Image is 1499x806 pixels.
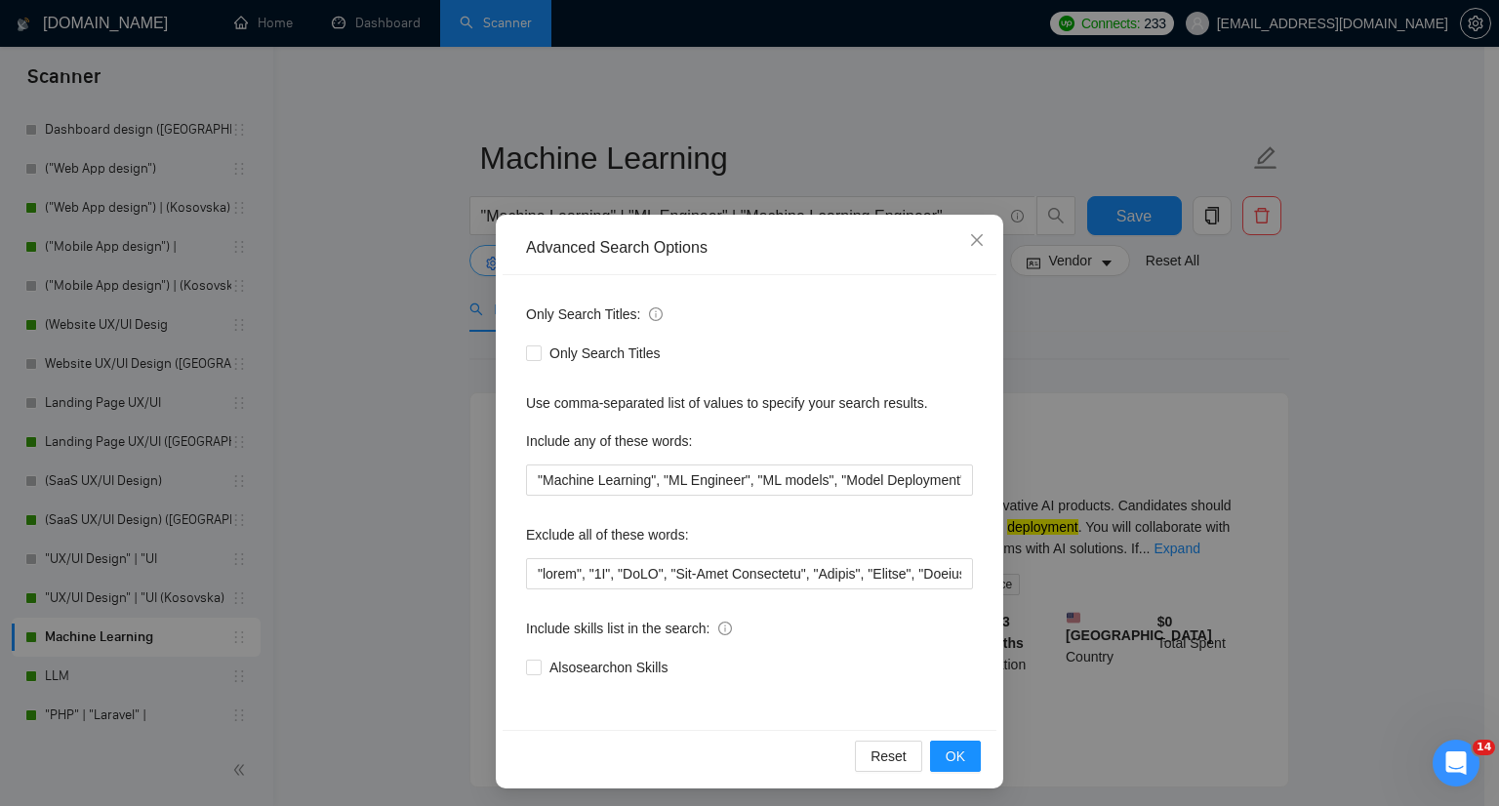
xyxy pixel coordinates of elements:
[526,425,692,457] label: Include any of these words:
[526,618,732,639] span: Include skills list in the search:
[526,303,663,325] span: Only Search Titles:
[871,746,907,767] span: Reset
[526,237,973,259] div: Advanced Search Options
[542,343,668,364] span: Only Search Titles
[951,215,1003,267] button: Close
[946,746,965,767] span: OK
[649,307,663,321] span: info-circle
[542,657,675,678] span: Also search on Skills
[969,232,985,248] span: close
[526,392,973,414] div: Use comma-separated list of values to specify your search results.
[1433,740,1479,786] iframe: Intercom live chat
[930,741,981,772] button: OK
[855,741,922,772] button: Reset
[718,622,732,635] span: info-circle
[526,519,689,550] label: Exclude all of these words:
[1473,740,1495,755] span: 14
